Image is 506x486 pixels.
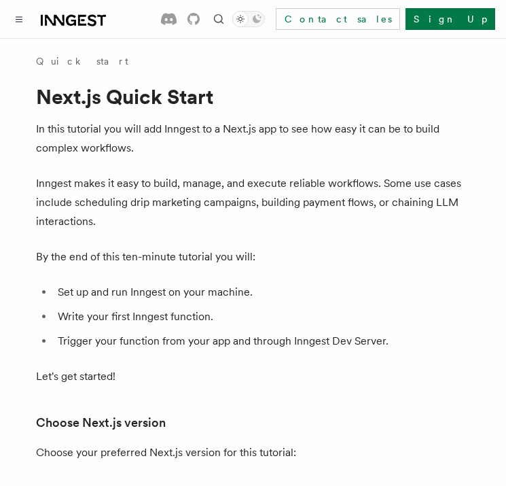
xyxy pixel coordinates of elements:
button: Find something... [211,11,227,27]
a: Quick start [36,54,128,68]
li: Write your first Inngest function. [54,307,471,326]
p: Inngest makes it easy to build, manage, and execute reliable workflows. Some use cases include sc... [36,174,471,231]
button: Toggle dark mode [232,11,265,27]
button: Toggle navigation [11,11,27,27]
p: Choose your preferred Next.js version for this tutorial: [36,443,471,462]
p: By the end of this ten-minute tutorial you will: [36,247,471,266]
a: Contact sales [276,8,400,30]
a: Choose Next.js version [36,413,166,432]
li: Trigger your function from your app and through Inngest Dev Server. [54,332,471,351]
a: Sign Up [405,8,495,30]
p: In this tutorial you will add Inngest to a Next.js app to see how easy it can be to build complex... [36,120,471,158]
p: Let's get started! [36,367,471,386]
li: Set up and run Inngest on your machine. [54,283,471,302]
h1: Next.js Quick Start [36,84,471,109]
